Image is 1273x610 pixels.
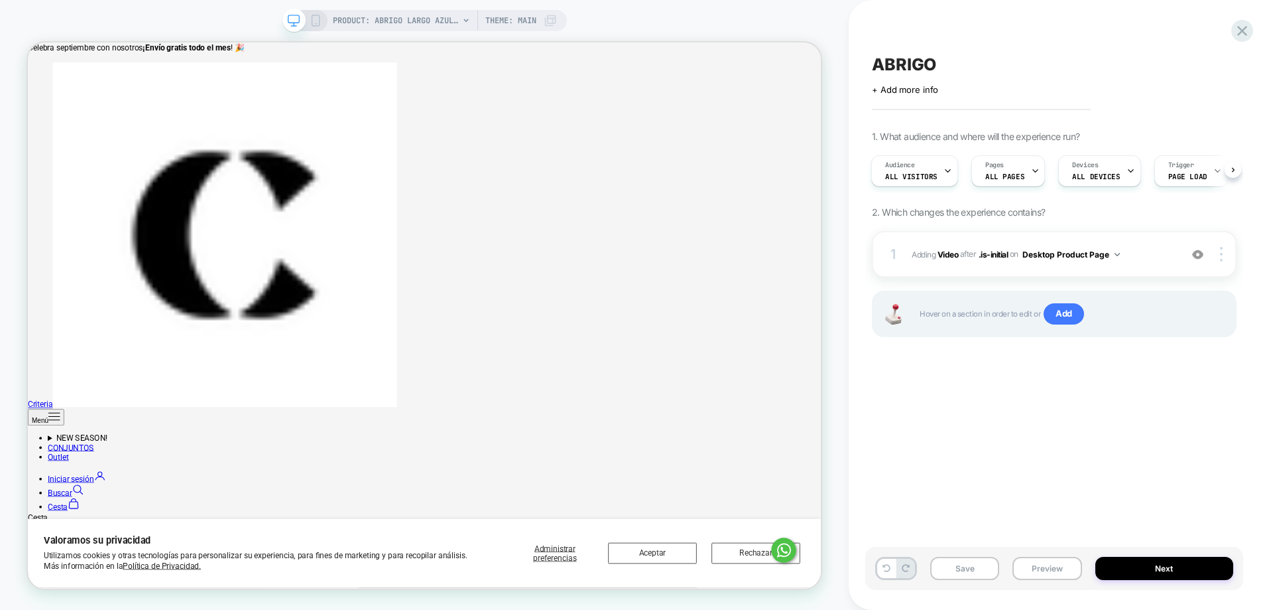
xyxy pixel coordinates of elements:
span: Theme: MAIN [485,10,536,31]
span: Audience [885,161,915,170]
span: Page Load [1168,172,1207,181]
span: All Visitors [885,172,938,181]
span: + Add more info [872,84,938,95]
img: Joystick [880,304,906,325]
a: Iniciar sesión [27,575,104,588]
span: Buscar [27,594,59,607]
span: ALL PAGES [985,172,1024,181]
span: Adding [912,249,958,259]
a: Buscar [27,594,75,607]
span: Devices [1072,161,1098,170]
span: .is-initial [979,249,1008,259]
div: 1 [886,242,900,266]
button: Save [930,557,999,580]
button: Desktop Product Page [1022,246,1120,263]
span: Menú [5,498,27,508]
span: Add [1044,303,1084,325]
button: Next [1095,557,1234,580]
span: AFTER [960,249,977,259]
a: Outlet [27,546,54,559]
span: 1. What audience and where will the experience run? [872,131,1079,142]
span: Pages [985,161,1004,170]
span: Hover on a section in order to edit or [920,303,1222,325]
b: Video [938,249,959,259]
span: PRODUCT: Abrigo Largo Azul para Mujer [333,10,459,31]
span: ABRIGO [872,54,936,74]
span: on [1010,247,1018,262]
img: crossed eye [1192,249,1203,260]
span: Trigger [1168,161,1194,170]
summary: NEW SEASON! [27,521,1058,534]
span: ALL DEVICES [1072,172,1120,181]
img: close [1220,247,1223,262]
span: Iniciar sesión [27,575,88,588]
button: Preview [1012,557,1081,580]
img: down arrow [1115,253,1120,256]
span: 2. Which changes the experience contains? [872,206,1045,218]
a: CONJUNTOS [27,534,88,546]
